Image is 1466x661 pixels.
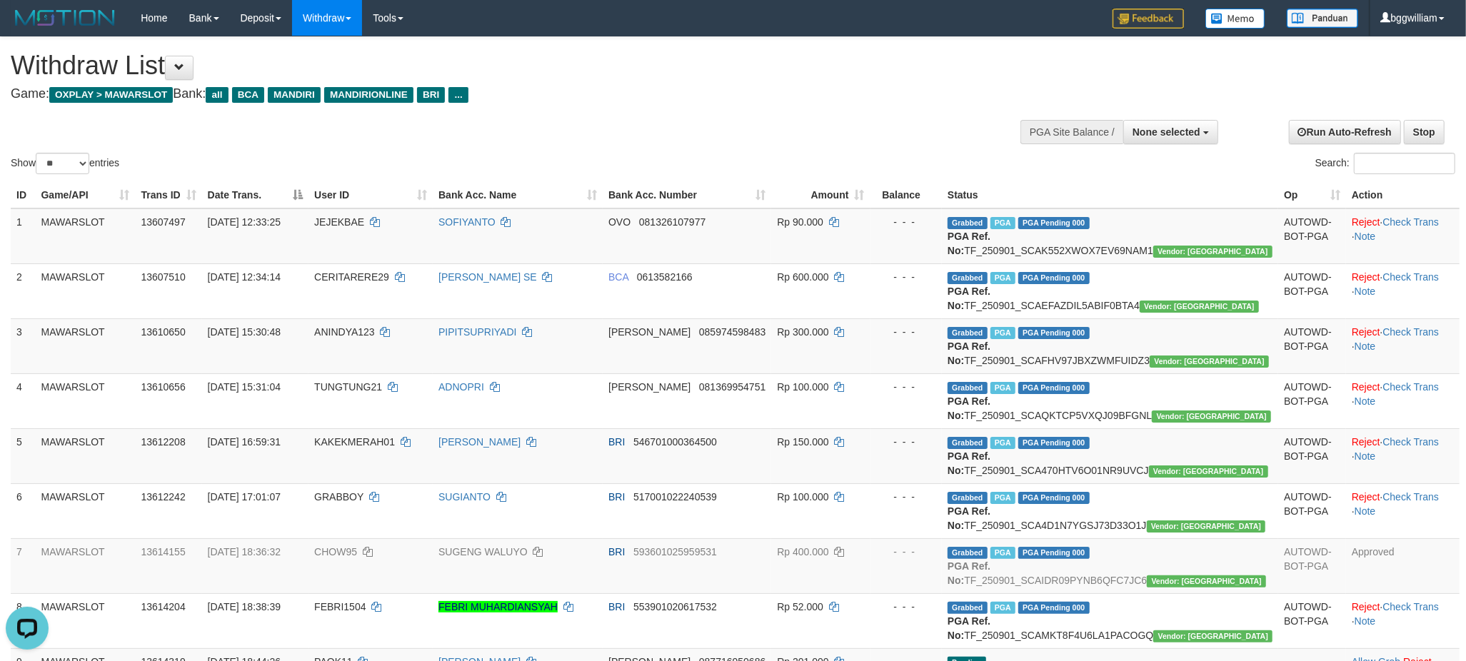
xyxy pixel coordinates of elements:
a: Note [1355,231,1376,242]
span: [DATE] 15:31:04 [208,381,281,393]
div: - - - [876,270,936,284]
span: Grabbed [948,217,988,229]
th: Action [1346,182,1460,208]
span: Marked by bggarif [990,492,1015,504]
b: PGA Ref. No: [948,560,990,586]
th: Status [942,182,1278,208]
span: [DATE] 16:59:31 [208,436,281,448]
span: PGA Pending [1018,272,1090,284]
div: - - - [876,380,936,394]
td: TF_250901_SCAK552XWOX7EV69NAM1 [942,208,1278,264]
td: 3 [11,318,35,373]
th: Bank Acc. Number: activate to sort column ascending [603,182,771,208]
b: PGA Ref. No: [948,340,990,366]
a: Note [1355,340,1376,352]
span: Vendor URL: https://secure10.1velocity.biz [1150,355,1269,368]
td: AUTOWD-BOT-PGA [1278,538,1346,593]
span: Grabbed [948,492,988,504]
span: Grabbed [948,272,988,284]
span: Grabbed [948,602,988,614]
td: TF_250901_SCAQKTCP5VXQJ09BFGNL [942,373,1278,428]
td: TF_250901_SCAEFAZDIL5ABIF0BTA4 [942,263,1278,318]
td: TF_250901_SCAIDR09PYNB6QFC7JC6 [942,538,1278,593]
a: Check Trans [1383,271,1440,283]
th: Amount: activate to sort column ascending [771,182,870,208]
span: Copy 593601025959531 to clipboard [633,546,717,557]
a: Run Auto-Refresh [1289,120,1401,144]
img: Feedback.jpg [1113,9,1184,29]
span: Marked by bggarif [990,272,1015,284]
td: AUTOWD-BOT-PGA [1278,373,1346,428]
span: MANDIRIONLINE [324,87,413,103]
td: TF_250901_SCA4D1N7YGSJ73D33O1J [942,483,1278,538]
span: MANDIRI [268,87,321,103]
span: Grabbed [948,327,988,339]
th: Trans ID: activate to sort column ascending [135,182,201,208]
span: Marked by bggarif [990,602,1015,614]
div: - - - [876,490,936,504]
span: BRI [608,436,625,448]
th: ID [11,182,35,208]
span: 13607510 [141,271,185,283]
span: PGA Pending [1018,602,1090,614]
span: TUNGTUNG21 [314,381,382,393]
td: · · [1346,593,1460,648]
td: TF_250901_SCA470HTV6O01NR9UVCJ [942,428,1278,483]
span: CERITARERE29 [314,271,389,283]
span: Vendor URL: https://secure10.1velocity.biz [1153,246,1272,258]
span: 13607497 [141,216,185,228]
span: Rp 150.000 [777,436,828,448]
span: Copy 081326107977 to clipboard [639,216,706,228]
span: ... [448,87,468,103]
span: Rp 600.000 [777,271,828,283]
button: None selected [1123,120,1218,144]
span: PGA Pending [1018,437,1090,449]
td: · · [1346,373,1460,428]
span: Rp 300.000 [777,326,828,338]
a: SUGENG WALUYO [438,546,528,557]
a: Check Trans [1383,491,1440,503]
td: MAWARSLOT [35,538,135,593]
td: MAWARSLOT [35,318,135,373]
td: 5 [11,428,35,483]
label: Search: [1315,153,1455,174]
td: · · [1346,428,1460,483]
td: MAWARSLOT [35,593,135,648]
span: [DATE] 18:38:39 [208,601,281,612]
span: JEJEKBAE [314,216,364,228]
span: OXPLAY > MAWARSLOT [49,87,173,103]
a: SUGIANTO [438,491,491,503]
span: Marked by bggarif [990,437,1015,449]
span: BCA [232,87,264,103]
span: PGA Pending [1018,382,1090,394]
th: Game/API: activate to sort column ascending [35,182,135,208]
td: AUTOWD-BOT-PGA [1278,318,1346,373]
span: Copy 546701000364500 to clipboard [633,436,717,448]
span: Copy 517001022240539 to clipboard [633,491,717,503]
span: [DATE] 18:36:32 [208,546,281,557]
img: MOTION_logo.png [11,7,119,29]
td: AUTOWD-BOT-PGA [1278,483,1346,538]
span: PGA Pending [1018,327,1090,339]
label: Show entries [11,153,119,174]
span: ANINDYA123 [314,326,375,338]
div: - - - [876,435,936,449]
a: Reject [1352,326,1380,338]
th: Balance [870,182,942,208]
span: GRABBOY [314,491,363,503]
a: [PERSON_NAME] SE [438,271,537,283]
span: [PERSON_NAME] [608,326,691,338]
a: ADNOPRI [438,381,484,393]
td: 2 [11,263,35,318]
a: Reject [1352,491,1380,503]
th: User ID: activate to sort column ascending [308,182,433,208]
span: 13614155 [141,546,185,557]
span: Vendor URL: https://secure10.1velocity.biz [1140,301,1259,313]
b: PGA Ref. No: [948,615,990,641]
a: Check Trans [1383,381,1440,393]
td: 1 [11,208,35,264]
span: 13612208 [141,436,185,448]
span: Grabbed [948,547,988,559]
span: BRI [608,546,625,557]
a: Note [1355,395,1376,407]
